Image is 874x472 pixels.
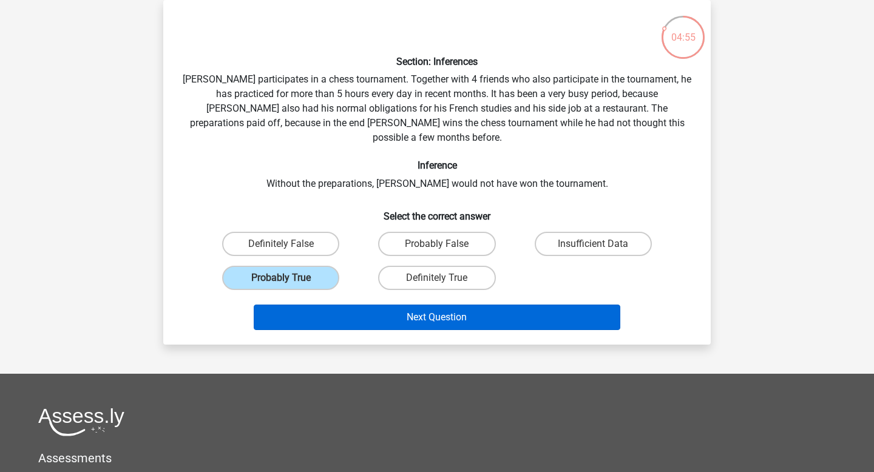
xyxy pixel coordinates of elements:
[535,232,652,256] label: Insufficient Data
[168,10,706,335] div: [PERSON_NAME] participates in a chess tournament. Together with 4 friends who also participate in...
[38,451,836,465] h5: Assessments
[222,266,339,290] label: Probably True
[660,15,706,45] div: 04:55
[183,201,691,222] h6: Select the correct answer
[222,232,339,256] label: Definitely False
[378,266,495,290] label: Definitely True
[183,56,691,67] h6: Section: Inferences
[183,160,691,171] h6: Inference
[254,305,621,330] button: Next Question
[378,232,495,256] label: Probably False
[38,408,124,436] img: Assessly logo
